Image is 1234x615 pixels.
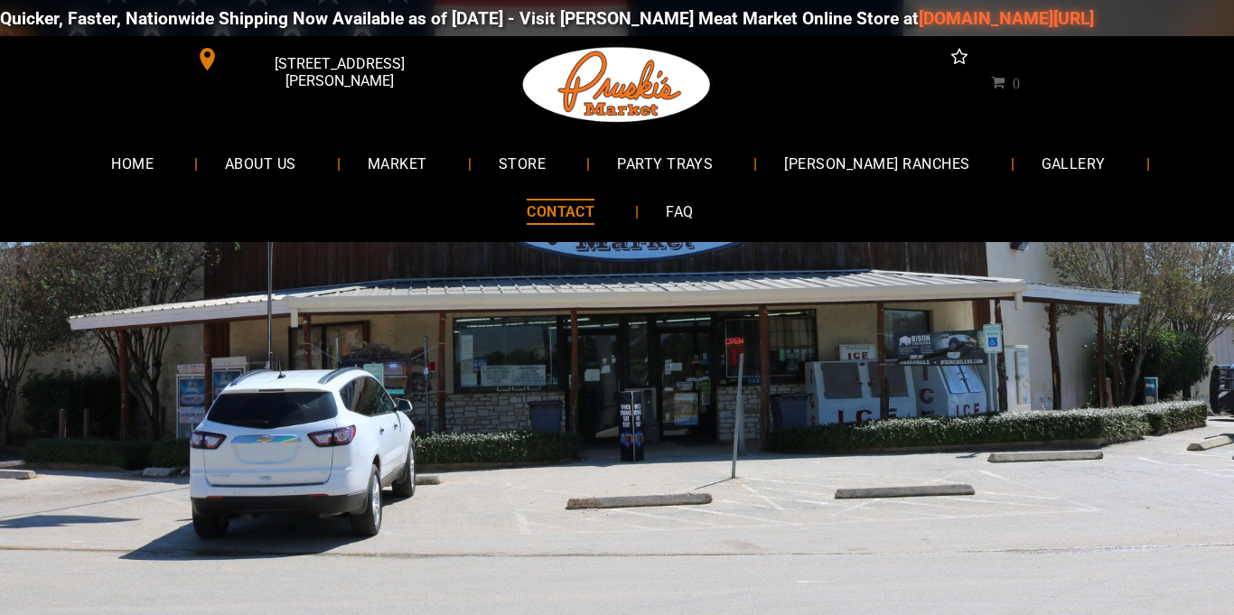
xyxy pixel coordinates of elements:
a: HOME [84,139,181,187]
a: Social network [948,45,971,73]
a: MARKET [341,139,454,187]
a: facebook [982,45,1005,73]
a: [STREET_ADDRESS][PERSON_NAME] [183,45,460,73]
span: [STREET_ADDRESS][PERSON_NAME] [223,46,456,98]
a: CONTACT [500,188,622,236]
img: Pruski-s+Market+HQ+Logo2-259w.png [519,36,715,134]
a: email [1051,45,1074,73]
a: STORE [472,139,573,187]
a: [PERSON_NAME] RANCHES [757,139,996,187]
a: GALLERY [1014,139,1133,187]
span: 0 [1013,75,1020,89]
a: ABOUT US [198,139,323,187]
a: FAQ [639,188,720,236]
a: PARTY TRAYS [590,139,740,187]
a: instagram [1016,45,1040,73]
